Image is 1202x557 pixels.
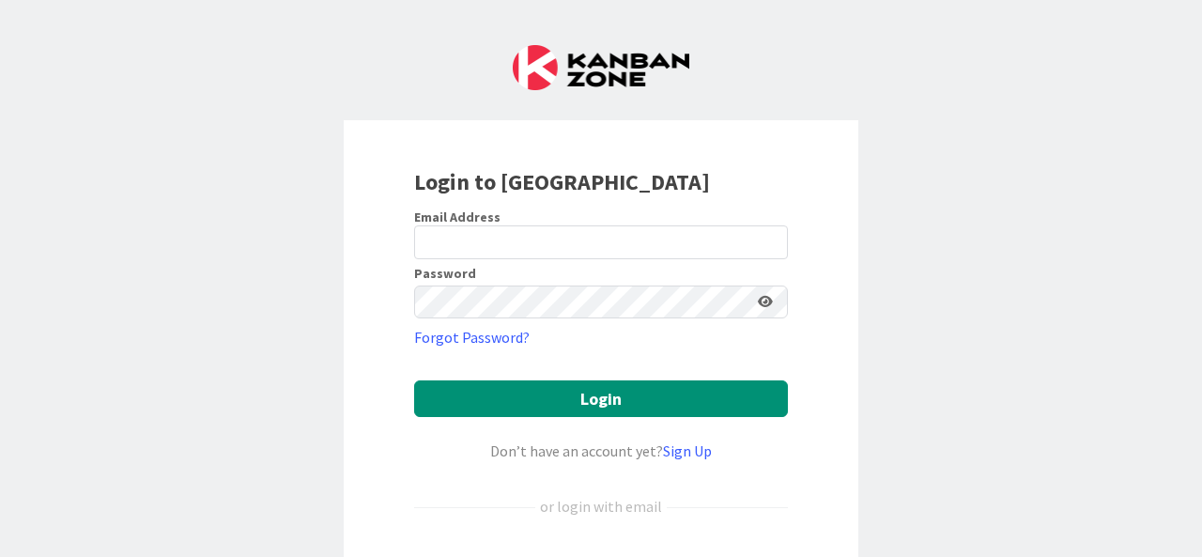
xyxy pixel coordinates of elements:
label: Password [414,267,476,280]
img: Kanban Zone [513,45,689,90]
a: Sign Up [663,441,712,460]
div: Don’t have an account yet? [414,440,788,462]
b: Login to [GEOGRAPHIC_DATA] [414,167,710,196]
label: Email Address [414,209,501,225]
div: or login with email [535,495,667,518]
a: Forgot Password? [414,326,530,348]
button: Login [414,380,788,417]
